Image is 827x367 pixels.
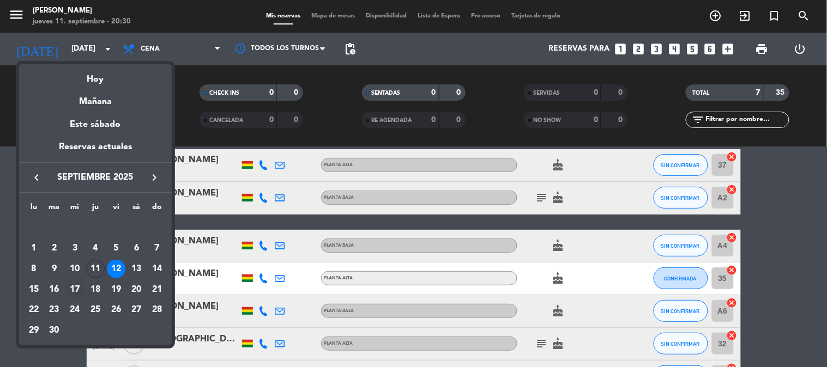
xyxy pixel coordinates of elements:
[64,299,85,320] td: 24 de septiembre de 2025
[85,299,106,320] td: 25 de septiembre de 2025
[30,171,43,184] i: keyboard_arrow_left
[106,238,126,259] td: 5 de septiembre de 2025
[25,321,43,340] div: 29
[147,299,167,320] td: 28 de septiembre de 2025
[147,201,167,218] th: domingo
[127,260,146,278] div: 13
[86,239,105,258] div: 4
[19,87,172,109] div: Mañana
[107,260,125,278] div: 12
[44,201,65,218] th: martes
[23,259,44,279] td: 8 de septiembre de 2025
[85,259,106,279] td: 11 de septiembre de 2025
[23,320,44,341] td: 29 de septiembre de 2025
[27,170,46,185] button: keyboard_arrow_left
[46,170,144,185] span: septiembre 2025
[85,279,106,300] td: 18 de septiembre de 2025
[25,301,43,319] div: 22
[147,259,167,279] td: 14 de septiembre de 2025
[25,280,43,299] div: 15
[19,140,172,162] div: Reservas actuales
[86,260,105,278] div: 11
[126,299,147,320] td: 27 de septiembre de 2025
[107,301,125,319] div: 26
[126,259,147,279] td: 13 de septiembre de 2025
[44,299,65,320] td: 23 de septiembre de 2025
[148,280,166,299] div: 21
[148,171,161,184] i: keyboard_arrow_right
[25,239,43,258] div: 1
[45,301,64,319] div: 23
[126,279,147,300] td: 20 de septiembre de 2025
[147,238,167,259] td: 7 de septiembre de 2025
[106,201,126,218] th: viernes
[107,280,125,299] div: 19
[45,260,64,278] div: 9
[19,64,172,87] div: Hoy
[106,259,126,279] td: 12 de septiembre de 2025
[19,109,172,140] div: Este sábado
[127,301,146,319] div: 27
[86,280,105,299] div: 18
[148,260,166,278] div: 14
[107,239,125,258] div: 5
[144,170,164,185] button: keyboard_arrow_right
[65,301,84,319] div: 24
[64,238,85,259] td: 3 de septiembre de 2025
[44,238,65,259] td: 2 de septiembre de 2025
[23,299,44,320] td: 22 de septiembre de 2025
[45,280,64,299] div: 16
[23,279,44,300] td: 15 de septiembre de 2025
[106,279,126,300] td: 19 de septiembre de 2025
[126,238,147,259] td: 6 de septiembre de 2025
[23,238,44,259] td: 1 de septiembre de 2025
[23,201,44,218] th: lunes
[45,239,64,258] div: 2
[44,279,65,300] td: 16 de septiembre de 2025
[127,239,146,258] div: 6
[147,279,167,300] td: 21 de septiembre de 2025
[64,279,85,300] td: 17 de septiembre de 2025
[127,280,146,299] div: 20
[64,201,85,218] th: miércoles
[65,280,84,299] div: 17
[23,218,167,238] td: SEP.
[148,239,166,258] div: 7
[64,259,85,279] td: 10 de septiembre de 2025
[45,321,64,340] div: 30
[86,301,105,319] div: 25
[44,259,65,279] td: 9 de septiembre de 2025
[25,260,43,278] div: 8
[126,201,147,218] th: sábado
[44,320,65,341] td: 30 de septiembre de 2025
[65,239,84,258] div: 3
[65,260,84,278] div: 10
[85,201,106,218] th: jueves
[148,301,166,319] div: 28
[106,299,126,320] td: 26 de septiembre de 2025
[85,238,106,259] td: 4 de septiembre de 2025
